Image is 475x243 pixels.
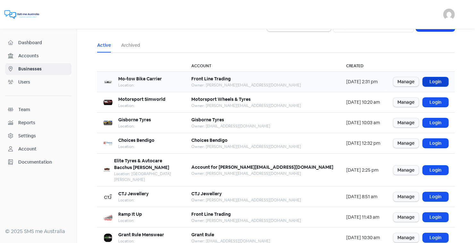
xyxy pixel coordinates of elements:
[191,164,333,170] b: Account for [PERSON_NAME][EMAIL_ADDRESS][DOMAIN_NAME]
[393,139,419,148] a: Manage
[423,118,448,127] a: Login
[18,146,37,152] div: Account
[97,42,111,49] a: Active
[118,103,165,109] div: Location:
[118,191,149,197] b: CTJ Jewellery
[104,192,113,201] img: 7be11b49-75b7-437a-b653-4ef32f684f53-250x250.png
[18,119,69,126] span: Reports
[393,192,419,201] a: Manage
[191,197,301,203] div: Owner: [PERSON_NAME][EMAIL_ADDRESS][DOMAIN_NAME]
[18,133,36,139] div: Settings
[104,139,113,148] img: 0e827074-2277-4e51-9f29-4863781f49ff-250x250.png
[191,82,301,88] div: Owner: [PERSON_NAME][EMAIL_ADDRESS][DOMAIN_NAME]
[191,218,301,223] div: Owner: [PERSON_NAME][EMAIL_ADDRESS][DOMAIN_NAME]
[191,144,301,150] div: Owner: [PERSON_NAME][EMAIL_ADDRESS][DOMAIN_NAME]
[346,119,380,126] div: [DATE] 10:03 am
[18,79,69,85] span: Users
[5,37,71,49] a: Dashboard
[393,213,419,222] a: Manage
[423,139,448,148] a: Login
[191,76,231,82] b: Front Line Trading
[191,232,214,238] b: Grant Rule
[423,233,448,242] a: Login
[5,130,71,142] a: Settings
[18,106,69,113] span: Team
[346,78,380,85] div: [DATE] 2:31 pm
[185,61,340,72] th: Account
[104,118,113,127] img: 63d568eb-2aa7-4a3e-ac80-3fa331f9deb7-250x250.png
[114,171,179,182] div: Location: [GEOGRAPHIC_DATA][PERSON_NAME]
[423,98,448,107] a: Login
[346,193,380,200] div: [DATE] 8:51 am
[18,159,69,166] span: Documentation
[18,39,69,46] span: Dashboard
[104,166,110,174] img: 66d538de-5a83-4c3b-bc95-2d621ac501ae-250x250.png
[118,232,164,238] b: Grant Rule Menswear
[121,42,140,49] a: Archived
[5,104,71,116] a: Team
[191,103,301,109] div: Owner: [PERSON_NAME][EMAIL_ADDRESS][DOMAIN_NAME]
[191,211,231,217] b: Front Line Trading
[18,66,69,72] span: Businesses
[5,156,71,168] a: Documentation
[104,213,113,222] img: 35f4c1ad-4f2e-48ad-ab30-5155fdf70f3d-250x250.png
[118,82,162,88] div: Location:
[118,117,151,123] b: Gisborne Tyres
[104,233,113,242] img: 4a6b15b7-8deb-4f81-962f-cd6db14835d5-250x250.png
[191,137,228,143] b: Choices Bendigo
[191,117,224,123] b: Gisborne Tyres
[118,144,154,150] div: Location:
[118,137,154,143] b: Choices Bendigo
[118,76,162,82] b: Mo-tow Bike Carrier
[118,211,142,217] b: Ramp It Up
[104,98,113,107] img: f04f9500-df2d-4bc6-9216-70fe99c8ada6-250x250.png
[346,99,380,106] div: [DATE] 10:20 am
[191,123,270,129] div: Owner: [EMAIL_ADDRESS][DOMAIN_NAME]
[346,167,380,174] div: [DATE] 2:25 pm
[393,233,419,242] a: Manage
[118,218,142,223] div: Location:
[104,77,113,86] img: fe3a614c-30e4-438f-9f59-e4c543db84eb-250x250.png
[346,140,380,147] div: [DATE] 12:32 pm
[5,63,71,75] a: Businesses
[346,214,380,221] div: [DATE] 11:43 am
[423,192,448,201] a: Login
[423,77,448,86] a: Login
[346,234,380,241] div: [DATE] 10:30 am
[5,76,71,88] a: Users
[191,191,222,197] b: CTJ Jewellery
[5,228,71,235] div: © 2025 SMS me Australia
[191,171,333,176] div: Owner: [PERSON_NAME][EMAIL_ADDRESS][DOMAIN_NAME]
[393,166,419,175] a: Manage
[114,158,169,170] b: Elite Tyres & Autocare Bacchus [PERSON_NAME]
[393,118,419,127] a: Manage
[423,213,448,222] a: Login
[443,9,455,20] img: User
[118,96,165,102] b: Motorsport Simworld
[340,61,387,72] th: Created
[118,197,149,203] div: Location:
[393,77,419,86] a: Manage
[18,53,69,59] span: Accounts
[423,166,448,175] a: Login
[393,98,419,107] a: Manage
[5,143,71,155] a: Account
[191,96,251,102] b: Motorsport Wheels & Tyres
[118,123,151,129] div: Location:
[5,117,71,129] a: Reports
[5,50,71,62] a: Accounts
